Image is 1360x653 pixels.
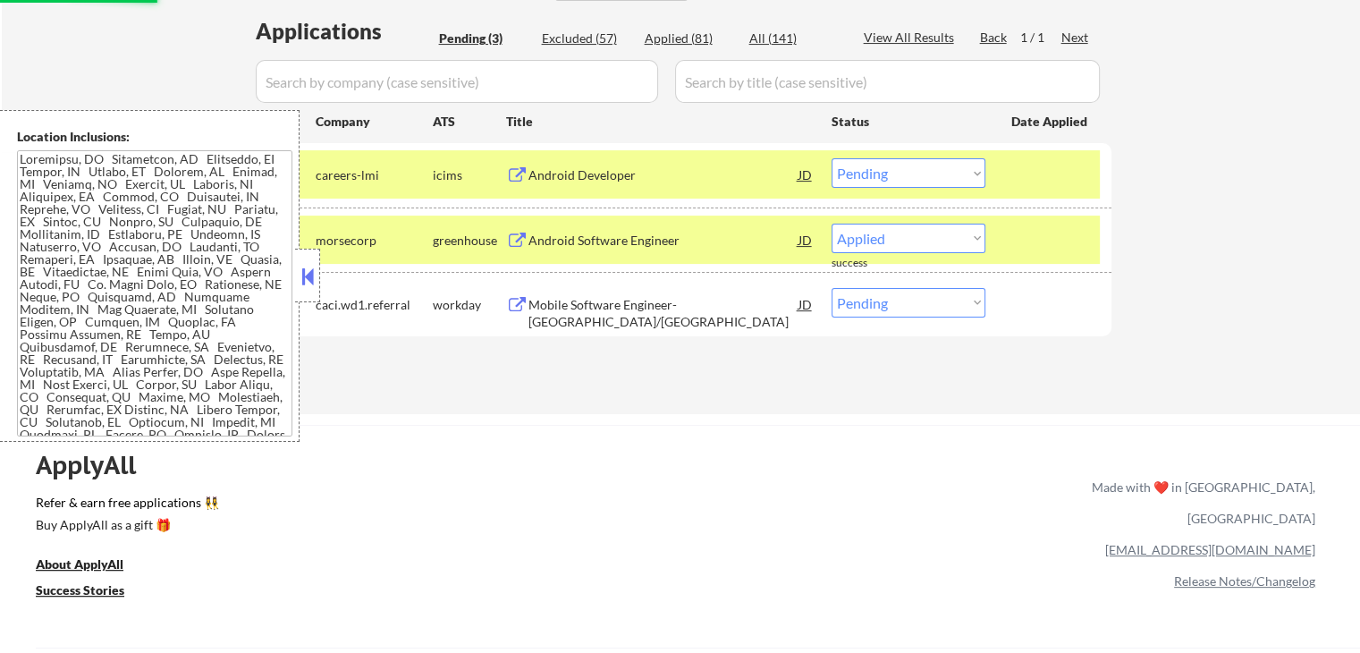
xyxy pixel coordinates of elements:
[36,515,215,538] a: Buy ApplyAll as a gift 🎁
[316,296,433,314] div: caci.wd1.referral
[316,166,433,184] div: careers-lmi
[528,232,798,250] div: Android Software Engineer
[675,60,1100,103] input: Search by title (case sensitive)
[864,29,959,47] div: View All Results
[36,555,148,577] a: About ApplyAll
[528,166,798,184] div: Android Developer
[36,581,148,603] a: Success Stories
[256,21,433,42] div: Applications
[36,556,123,572] u: About ApplyAll
[256,60,658,103] input: Search by company (case sensitive)
[797,288,815,320] div: JD
[749,30,839,47] div: All (141)
[36,582,124,598] u: Success Stories
[1020,29,1061,47] div: 1 / 1
[36,450,156,480] div: ApplyAll
[832,105,985,137] div: Status
[1174,573,1315,589] a: Release Notes/Changelog
[439,30,528,47] div: Pending (3)
[542,30,631,47] div: Excluded (57)
[433,232,506,250] div: greenhouse
[980,29,1009,47] div: Back
[506,113,815,131] div: Title
[1105,542,1315,557] a: [EMAIL_ADDRESS][DOMAIN_NAME]
[433,113,506,131] div: ATS
[316,232,433,250] div: morsecorp
[797,158,815,191] div: JD
[797,224,815,256] div: JD
[832,256,903,271] div: success
[36,496,718,515] a: Refer & earn free applications 👯‍♀️
[433,166,506,184] div: icims
[1011,113,1090,131] div: Date Applied
[645,30,734,47] div: Applied (81)
[528,296,798,331] div: Mobile Software Engineer- [GEOGRAPHIC_DATA]/[GEOGRAPHIC_DATA]
[316,113,433,131] div: Company
[17,128,292,146] div: Location Inclusions:
[36,519,215,531] div: Buy ApplyAll as a gift 🎁
[433,296,506,314] div: workday
[1061,29,1090,47] div: Next
[1085,471,1315,534] div: Made with ❤️ in [GEOGRAPHIC_DATA], [GEOGRAPHIC_DATA]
